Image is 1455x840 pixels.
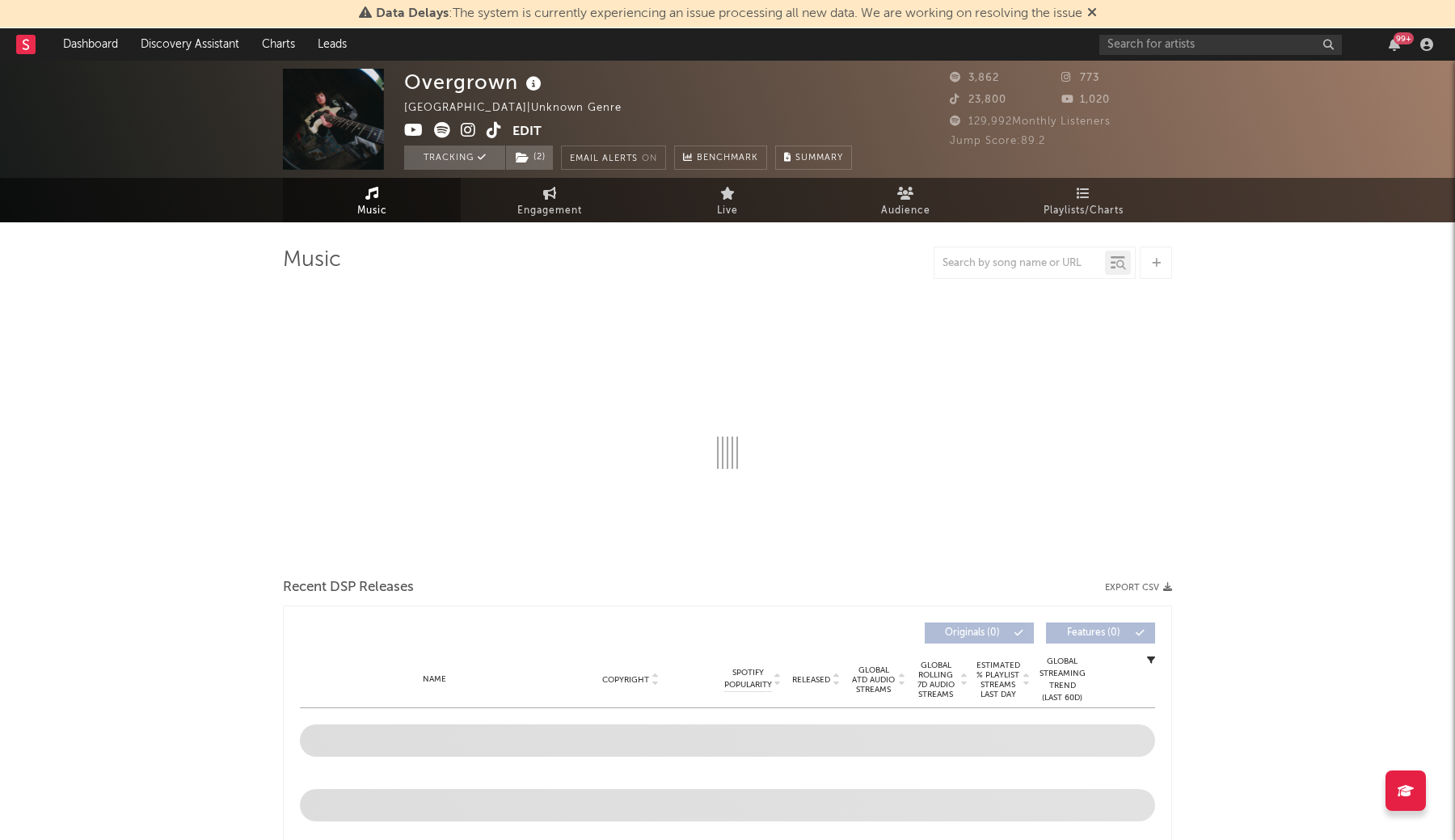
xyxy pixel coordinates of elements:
a: Audience [816,178,994,222]
span: Playlists/Charts [1044,201,1124,221]
span: Jump Score: 89.2 [950,136,1045,146]
span: Benchmark [697,149,758,168]
div: Global Streaming Trend (Last 60D) [1038,656,1086,704]
button: Summary [775,146,852,170]
div: [GEOGRAPHIC_DATA] | Unknown Genre [404,99,640,118]
button: Originals(0) [925,623,1034,644]
span: Originals ( 0 ) [935,628,1010,638]
a: Discovery Assistant [129,28,251,61]
div: Overgrown [404,69,546,95]
input: Search by song name or URL [934,257,1105,270]
span: ( 2 ) [505,146,554,170]
a: Charts [251,28,306,61]
span: Recent DSP Releases [283,578,414,597]
span: Live [717,201,738,221]
button: Tracking [404,146,505,170]
span: Dismiss [1087,7,1097,20]
button: Edit [512,122,542,142]
a: Leads [306,28,358,61]
button: (2) [506,146,553,170]
span: Global Rolling 7D Audio Streams [913,661,958,699]
button: Email AlertsOn [561,146,666,170]
span: Copyright [602,675,649,685]
span: Music [357,201,387,221]
span: Estimated % Playlist Streams Last Day [976,661,1020,699]
a: Dashboard [52,28,129,61]
button: Features(0) [1046,623,1155,644]
em: On [642,154,657,163]
span: : The system is currently experiencing an issue processing all new data. We are working on resolv... [376,7,1082,20]
span: Spotify Popularity [724,667,772,691]
span: Data Delays [376,7,449,20]
span: Features ( 0 ) [1056,628,1131,638]
span: 3,862 [950,73,999,83]
a: Live [639,178,816,222]
div: 99 + [1394,32,1414,44]
a: Playlists/Charts [994,178,1172,222]
a: Benchmark [674,146,767,170]
a: Music [283,178,461,222]
span: Audience [881,201,930,221]
button: 99+ [1389,38,1400,51]
span: Released [792,675,830,685]
span: 773 [1061,73,1099,83]
span: Engagement [517,201,582,221]
a: Engagement [461,178,639,222]
span: 129,992 Monthly Listeners [950,116,1111,127]
span: 23,800 [950,95,1006,105]
input: Search for artists [1099,35,1342,55]
button: Export CSV [1105,583,1172,593]
span: Global ATD Audio Streams [851,665,896,694]
span: Summary [795,154,843,163]
div: Name [332,673,538,686]
span: 1,020 [1061,95,1110,105]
